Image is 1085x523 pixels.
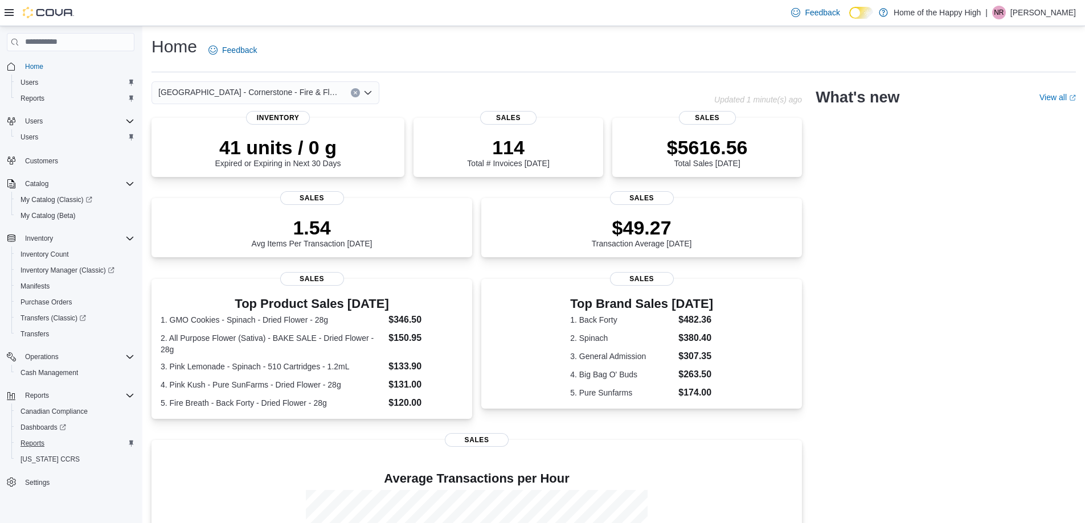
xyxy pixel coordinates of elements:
button: Reports [11,435,139,451]
span: Sales [280,191,344,205]
span: Canadian Compliance [16,405,134,418]
a: Customers [21,154,63,168]
a: Users [16,130,43,144]
span: Canadian Compliance [21,407,88,416]
button: Reports [2,388,139,403]
a: Dashboards [11,419,139,435]
span: [US_STATE] CCRS [21,455,80,464]
a: Transfers (Classic) [16,311,91,325]
dt: 3. General Admission [570,351,674,362]
span: Cash Management [21,368,78,377]
button: Users [11,129,139,145]
span: Operations [21,350,134,364]
div: Total # Invoices [DATE] [467,136,549,168]
span: Manifests [16,279,134,293]
p: Updated 1 minute(s) ago [714,95,802,104]
span: Settings [21,475,134,489]
button: Users [11,75,139,90]
span: Cash Management [16,366,134,380]
a: Inventory Manager (Classic) [16,263,119,277]
div: Avg Items Per Transaction [DATE] [252,216,372,248]
button: Operations [2,349,139,365]
span: Inventory Manager (Classic) [16,263,134,277]
a: Manifests [16,279,54,293]
span: Feedback [805,7,840,18]
button: Settings [2,474,139,491]
button: Reports [21,389,54,402]
dd: $174.00 [678,386,713,400]
dt: 4. Pink Kush - Pure SunFarms - Dried Flower - 28g [161,379,384,390]
a: View allExternal link [1039,93,1076,102]
a: Home [21,60,48,73]
button: Inventory [21,232,58,245]
span: Dashboards [16,421,134,434]
div: Total Sales [DATE] [667,136,748,168]
a: Settings [21,476,54,489]
dt: 4. Big Bag O' Buds [570,369,674,380]
button: Manifests [11,278,139,294]
h1: Home [152,35,197,58]
a: Reports [16,436,49,450]
img: Cova [23,7,74,18]
a: Canadian Compliance [16,405,92,418]
span: Catalog [21,177,134,191]
p: 41 units / 0 g [215,136,341,159]
span: Purchase Orders [21,298,72,307]
span: Catalog [25,179,48,188]
a: [US_STATE] CCRS [16,452,84,466]
button: Users [21,114,47,128]
button: Operations [21,350,63,364]
input: Dark Mode [849,7,873,19]
span: Users [21,133,38,142]
span: Inventory Count [16,248,134,261]
dd: $346.50 [388,313,463,327]
dt: 1. Back Forty [570,314,674,326]
button: Purchase Orders [11,294,139,310]
dt: 2. All Purpose Flower (Sativa) - BAKE SALE - Dried Flower - 28g [161,332,384,355]
h3: Top Product Sales [DATE] [161,297,463,311]
a: My Catalog (Classic) [11,192,139,208]
span: Reports [16,436,134,450]
span: Operations [25,352,59,361]
dd: $131.00 [388,378,463,392]
span: Sales [280,272,344,286]
span: NR [994,6,1004,19]
p: $5616.56 [667,136,748,159]
a: Inventory Count [16,248,73,261]
dd: $263.50 [678,368,713,381]
a: Purchase Orders [16,295,77,309]
span: My Catalog (Beta) [21,211,76,220]
span: Sales [679,111,736,125]
span: Reports [16,92,134,105]
span: Transfers [21,330,49,339]
p: $49.27 [592,216,692,239]
a: Cash Management [16,366,83,380]
button: Catalog [21,177,53,191]
button: My Catalog (Beta) [11,208,139,224]
dd: $380.40 [678,331,713,345]
span: Reports [21,439,44,448]
a: My Catalog (Beta) [16,209,80,223]
p: | [985,6,988,19]
dd: $120.00 [388,396,463,410]
a: Users [16,76,43,89]
span: My Catalog (Classic) [16,193,134,207]
button: Clear input [351,88,360,97]
button: Transfers [11,326,139,342]
span: Reports [25,391,49,400]
span: Home [21,59,134,73]
button: Canadian Compliance [11,403,139,419]
span: Users [21,78,38,87]
span: Sales [610,191,674,205]
span: Inventory Manager (Classic) [21,266,114,275]
a: Transfers [16,327,54,341]
button: Inventory [2,230,139,246]
dt: 3. Pink Lemonade - Spinach - 510 Cartridges - 1.2mL [161,361,384,372]
div: Transaction Average [DATE] [592,216,692,248]
a: Reports [16,92,49,105]
span: My Catalog (Classic) [21,195,92,204]
dd: $482.36 [678,313,713,327]
span: Transfers [16,327,134,341]
span: Users [25,117,43,126]
button: Cash Management [11,365,139,381]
